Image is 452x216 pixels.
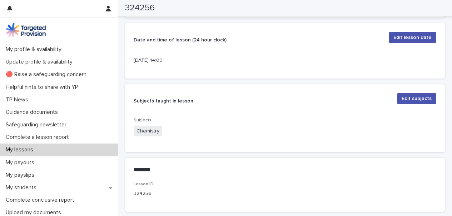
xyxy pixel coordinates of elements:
[3,172,40,179] p: My payslips
[3,134,75,141] p: Complete a lesson report
[389,32,436,43] button: Edit lesson date
[3,121,72,128] p: Safeguarding newsletter
[3,71,92,78] p: 🔴 Raise a safeguarding concern
[134,190,229,197] p: 324256
[3,96,34,103] p: TP News
[6,23,46,37] img: M5nRWzHhSzIhMunXDL62
[125,3,155,13] h2: 324256
[134,118,152,122] span: Subjects
[134,99,193,104] strong: Subjects taught in lesson
[393,34,432,41] span: Edit lesson date
[3,46,67,53] p: My profile & availability
[402,95,432,102] span: Edit subjects
[3,59,78,65] p: Update profile & availability
[3,146,39,153] p: My lessons
[3,159,40,166] p: My payouts
[3,209,67,216] p: Upload my documents
[3,197,80,204] p: Complete conclusive report
[134,57,229,64] p: [DATE] 14:00
[397,93,436,104] button: Edit subjects
[3,84,84,91] p: Helpful hints to share with YP
[134,182,154,186] span: Lesson ID
[3,184,42,191] p: My students
[134,37,227,42] strong: Date and time of lesson (24 hour clock)
[134,126,162,136] span: Chemistry
[3,109,64,116] p: Guidance documents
